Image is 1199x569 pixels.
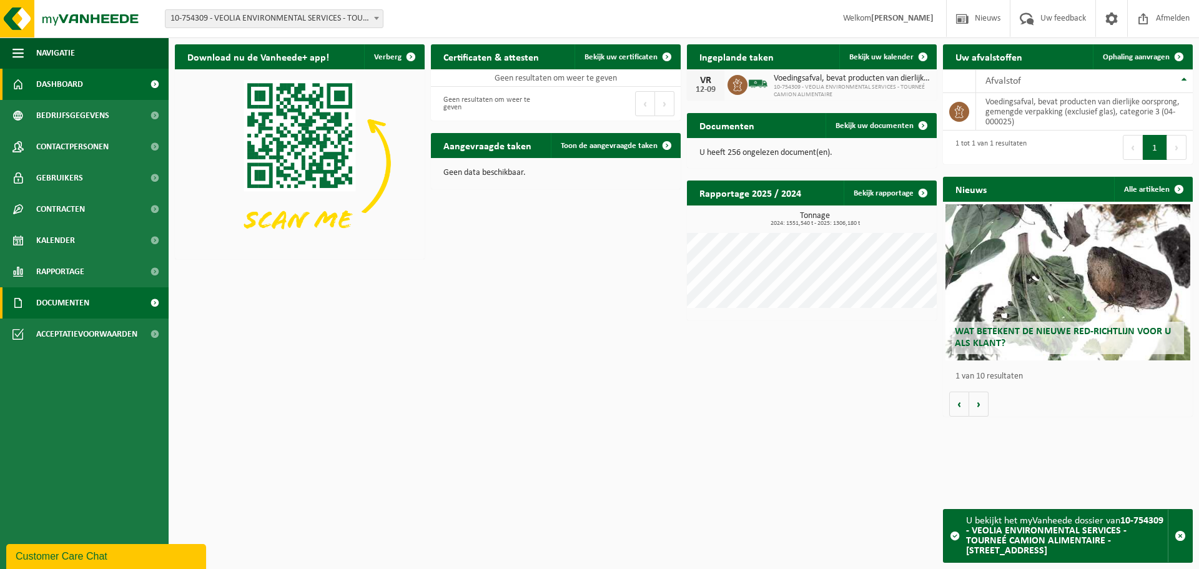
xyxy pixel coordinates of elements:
[966,516,1163,556] strong: 10-754309 - VEOLIA ENVIRONMENTAL SERVICES - TOURNEÉ CAMION ALIMENTAIRE - [STREET_ADDRESS]
[836,122,914,130] span: Bekijk uw documenten
[6,542,209,569] iframe: chat widget
[431,69,681,87] td: Geen resultaten om weer te geven
[985,76,1021,86] span: Afvalstof
[575,44,679,69] a: Bekijk uw certificaten
[1167,135,1187,160] button: Next
[693,212,937,227] h3: Tonnage
[36,100,109,131] span: Bedrijfsgegevens
[1123,135,1143,160] button: Previous
[36,131,109,162] span: Contactpersonen
[693,86,718,94] div: 12-09
[36,69,83,100] span: Dashboard
[175,69,425,257] img: Download de VHEPlus App
[774,84,930,99] span: 10-754309 - VEOLIA ENVIRONMENTAL SERVICES - TOURNEÉ CAMION ALIMENTAIRE
[36,287,89,319] span: Documenten
[839,44,935,69] a: Bekijk uw kalender
[561,142,658,150] span: Toon de aangevraagde taken
[949,392,969,417] button: Vorige
[1143,135,1167,160] button: 1
[175,44,342,69] h2: Download nu de Vanheede+ app!
[943,44,1035,69] h2: Uw afvalstoffen
[693,220,937,227] span: 2024: 1551,540 t - 2025: 1306,180 t
[687,181,814,205] h2: Rapportage 2025 / 2024
[1114,177,1192,202] a: Alle artikelen
[36,256,84,287] span: Rapportage
[165,10,383,27] span: 10-754309 - VEOLIA ENVIRONMENTAL SERVICES - TOURNEÉ CAMION ALIMENTAIRE - 5140 SOMBREFFE, RUE DE L...
[699,149,924,157] p: U heeft 256 ongelezen document(en).
[693,76,718,86] div: VR
[36,37,75,69] span: Navigatie
[966,510,1168,562] div: U bekijkt het myVanheede dossier van
[36,162,83,194] span: Gebruikers
[955,327,1171,349] span: Wat betekent de nieuwe RED-richtlijn voor u als klant?
[655,91,674,116] button: Next
[431,44,551,69] h2: Certificaten & attesten
[635,91,655,116] button: Previous
[826,113,935,138] a: Bekijk uw documenten
[374,53,402,61] span: Verberg
[1103,53,1170,61] span: Ophaling aanvragen
[943,177,999,201] h2: Nieuws
[969,392,989,417] button: Volgende
[551,133,679,158] a: Toon de aangevraagde taken
[437,90,550,117] div: Geen resultaten om weer te geven
[849,53,914,61] span: Bekijk uw kalender
[687,44,786,69] h2: Ingeplande taken
[687,113,767,137] h2: Documenten
[976,93,1193,131] td: voedingsafval, bevat producten van dierlijke oorsprong, gemengde verpakking (exclusief glas), cat...
[1093,44,1192,69] a: Ophaling aanvragen
[165,9,383,28] span: 10-754309 - VEOLIA ENVIRONMENTAL SERVICES - TOURNEÉ CAMION ALIMENTAIRE - 5140 SOMBREFFE, RUE DE L...
[949,134,1027,161] div: 1 tot 1 van 1 resultaten
[443,169,668,177] p: Geen data beschikbaar.
[364,44,423,69] button: Verberg
[748,73,769,94] img: BL-SO-LV
[871,14,934,23] strong: [PERSON_NAME]
[774,74,930,84] span: Voedingsafval, bevat producten van dierlijke oorsprong, gemengde verpakking (exc...
[945,204,1190,360] a: Wat betekent de nieuwe RED-richtlijn voor u als klant?
[844,181,935,205] a: Bekijk rapportage
[585,53,658,61] span: Bekijk uw certificaten
[36,194,85,225] span: Contracten
[431,133,544,157] h2: Aangevraagde taken
[36,225,75,256] span: Kalender
[36,319,137,350] span: Acceptatievoorwaarden
[955,372,1187,381] p: 1 van 10 resultaten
